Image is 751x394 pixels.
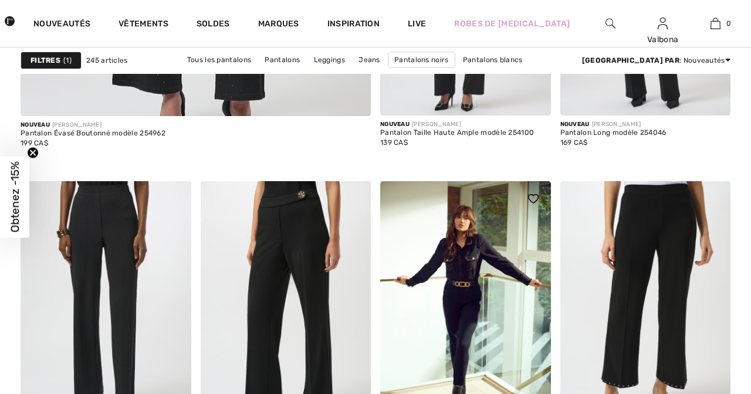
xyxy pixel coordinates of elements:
[21,121,165,130] div: [PERSON_NAME]
[380,120,534,129] div: [PERSON_NAME]
[258,19,299,31] a: Marques
[560,129,667,137] div: Pantalon Long modèle 254046
[658,16,668,30] img: Mes infos
[353,52,386,67] a: Jeans
[711,16,720,30] img: Mon panier
[582,56,679,64] strong: [GEOGRAPHIC_DATA] par
[605,16,615,30] img: recherche
[21,121,50,128] span: Nouveau
[380,129,534,137] div: Pantalon Taille Haute Ample modèle 254100
[408,18,426,30] a: Live
[457,52,529,67] a: Pantalons blancs
[388,52,455,68] a: Pantalons noirs
[292,68,400,83] a: Pantalons [PERSON_NAME]
[119,19,168,31] a: Vêtements
[259,52,306,67] a: Pantalons
[726,18,731,29] span: 0
[658,18,668,29] a: Se connecter
[327,19,380,31] span: Inspiration
[380,138,408,147] span: 139 CA$
[197,19,230,31] a: Soldes
[308,52,351,67] a: Leggings
[560,120,667,129] div: [PERSON_NAME]
[528,194,539,203] img: heart_black_full.svg
[402,68,509,83] a: Pantalons [PERSON_NAME]
[86,55,128,66] span: 245 articles
[201,68,290,83] a: Pantalons bleu marine
[560,121,590,128] span: Nouveau
[582,55,730,66] div: : Nouveautés
[33,19,90,31] a: Nouveautés
[380,121,410,128] span: Nouveau
[8,162,22,233] span: Obtenez -15%
[5,9,15,33] img: 1ère Avenue
[27,147,39,159] button: Close teaser
[637,33,689,46] div: Valbona
[21,139,48,147] span: 199 CA$
[31,55,60,66] strong: Filtres
[63,55,72,66] span: 1
[21,130,165,138] div: Pantalon Évasé Boutonné modèle 254962
[689,16,741,30] a: 0
[454,18,570,30] a: Robes de [MEDICAL_DATA]
[560,138,588,147] span: 169 CA$
[181,52,257,67] a: Tous les pantalons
